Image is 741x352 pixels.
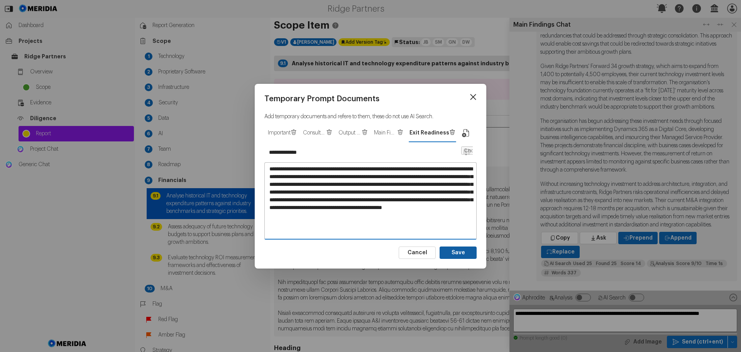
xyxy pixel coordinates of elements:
span: Main Findings [374,129,397,137]
span: Output Format [338,129,362,137]
h2: Temporary Prompt Documents [264,94,477,104]
p: Add temporary documents and refere to them, these do not use AI Search. [264,113,477,121]
button: Cancel [399,247,436,259]
span: Exit Readiness [409,129,449,137]
span: Consultant Notes (Scratchpad) [303,129,326,137]
button: Save [440,247,477,259]
span: Important [267,129,291,137]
